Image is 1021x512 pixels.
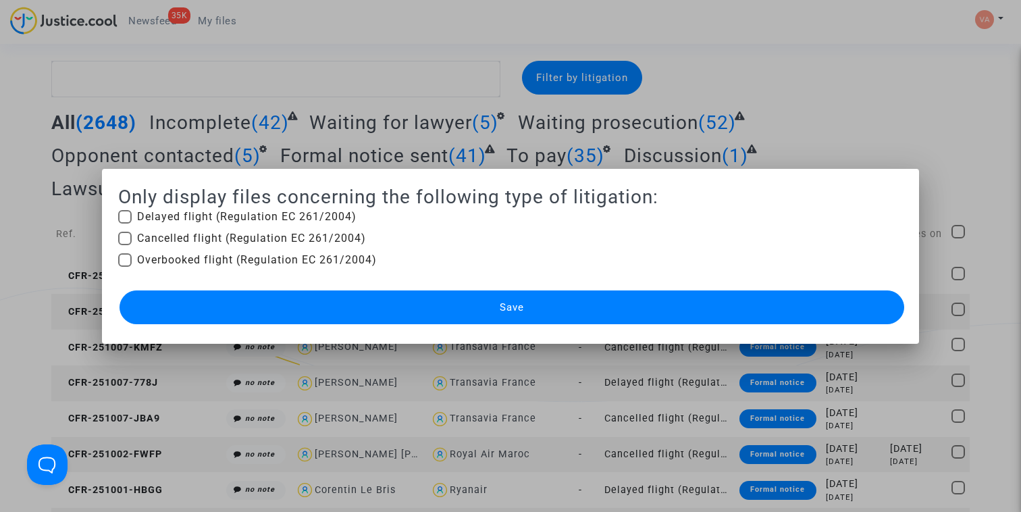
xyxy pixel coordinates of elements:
[137,230,366,247] span: Cancelled flight (Regulation EC 261/2004)
[27,444,68,485] iframe: Help Scout Beacon - Open
[118,185,903,209] h2: Only display files concerning the following type of litigation:
[120,290,904,324] button: Save
[500,301,524,313] span: Save
[137,252,377,268] span: Overbooked flight (Regulation EC 261/2004)
[137,209,357,225] span: Delayed flight (Regulation EC 261/2004)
